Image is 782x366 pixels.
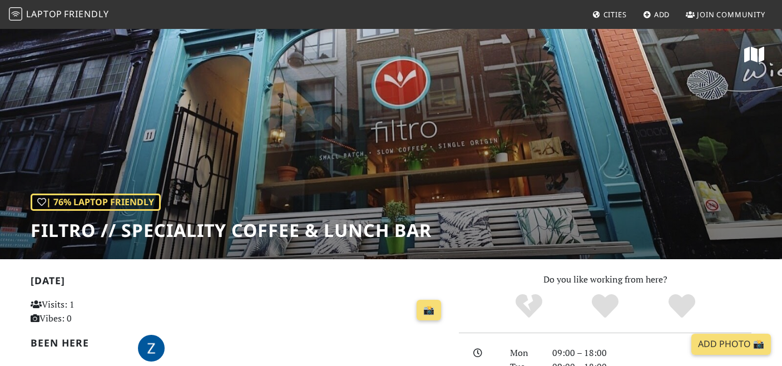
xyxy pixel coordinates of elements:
div: Mon [503,346,546,360]
span: Cities [603,9,627,19]
h2: [DATE] [31,275,446,291]
div: | 76% Laptop Friendly [31,194,161,211]
p: Visits: 1 Vibes: 0 [31,298,160,326]
span: Friendly [64,8,108,20]
span: Join Community [697,9,765,19]
h2: Been here [31,337,125,349]
a: Join Community [681,4,770,24]
span: Add [654,9,670,19]
h1: Filtro // Speciality Coffee & Lunch Bar [31,220,432,241]
a: Cities [588,4,631,24]
img: 5063-zoe.jpg [138,335,165,362]
div: No [491,293,567,320]
span: foodzoen [138,341,165,353]
p: Do you like working from here? [459,273,751,287]
span: Laptop [26,8,62,20]
a: Add Photo 📸 [691,334,771,355]
a: Add [639,4,675,24]
a: 📸 [417,300,441,321]
div: 09:00 – 18:00 [546,346,758,360]
a: LaptopFriendly LaptopFriendly [9,5,109,24]
div: Yes [567,293,644,320]
div: Definitely! [644,293,720,320]
img: LaptopFriendly [9,7,22,21]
